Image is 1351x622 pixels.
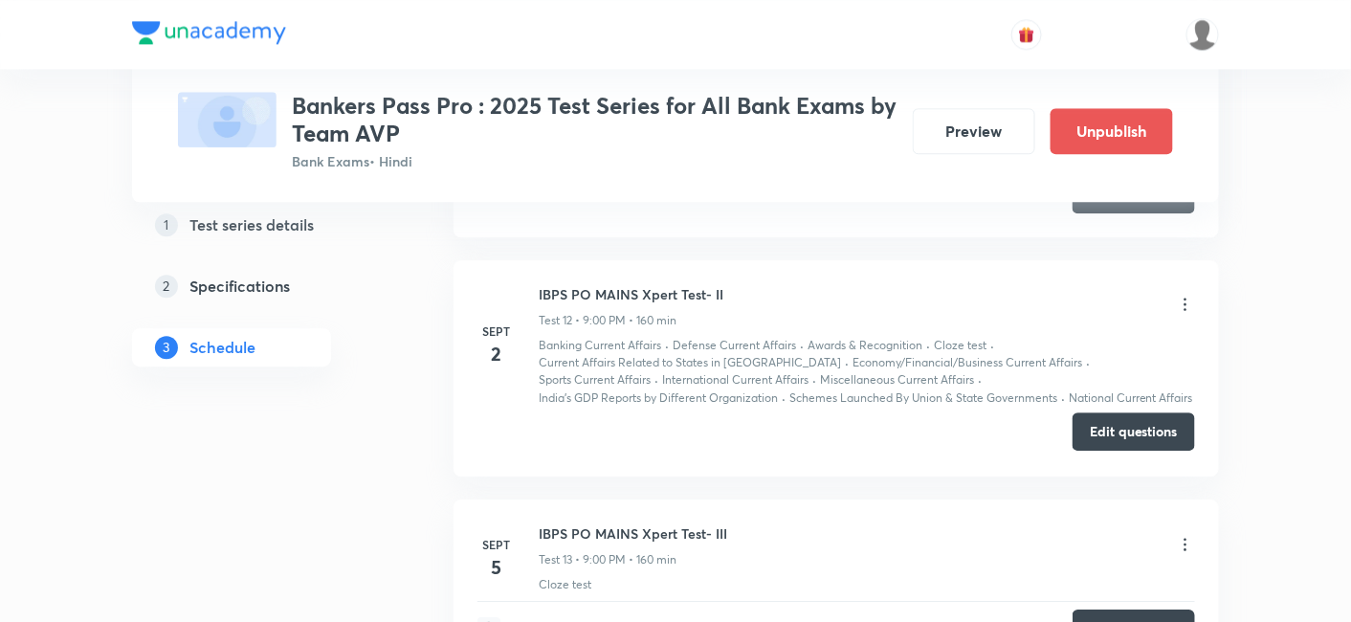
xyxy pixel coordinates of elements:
div: · [665,337,669,354]
p: Miscellaneous Current Affairs [820,371,974,389]
img: Company Logo [132,21,286,44]
h5: Test series details [189,213,314,236]
div: · [978,371,982,389]
button: Edit questions [1073,412,1195,451]
button: Preview [913,108,1035,154]
a: 1Test series details [132,206,392,244]
p: Economy/Financial/Business Current Affairs [853,354,1082,371]
p: Banking Current Affairs [539,337,661,354]
a: Company Logo [132,21,286,49]
h5: Specifications [189,275,290,298]
button: avatar [1011,19,1042,50]
h5: Schedule [189,336,255,359]
div: · [926,337,930,354]
div: · [1061,389,1065,407]
h6: IBPS PO MAINS Xpert Test- II [539,284,723,304]
button: Unpublish [1051,108,1173,154]
p: International Current Affairs [662,371,808,389]
div: · [800,337,804,354]
h6: Sept [477,322,516,340]
div: · [1086,354,1090,371]
img: fallback-thumbnail.png [178,92,277,147]
div: · [782,389,786,407]
p: 3 [155,336,178,359]
p: 2 [155,275,178,298]
p: Cloze test [539,576,591,593]
p: Bank Exams • Hindi [292,151,897,171]
p: Awards & Recognition [808,337,922,354]
p: 1 [155,213,178,236]
p: Current Affairs Related to States in [GEOGRAPHIC_DATA] [539,354,841,371]
h4: 2 [477,340,516,368]
div: · [845,354,849,371]
p: India’s GDP Reports by Different Organization [539,389,778,407]
p: Test 13 • 9:00 PM • 160 min [539,551,676,568]
img: avatar [1018,26,1035,43]
a: 2Specifications [132,267,392,305]
p: Sports Current Affairs [539,371,651,389]
p: Test 12 • 9:00 PM • 160 min [539,312,676,329]
p: National Current Affairs [1069,389,1193,407]
div: · [812,371,816,389]
h6: Sept [477,536,516,553]
h6: IBPS PO MAINS Xpert Test- III [539,523,727,544]
div: · [654,371,658,389]
img: Drishti Chauhan [1186,18,1219,51]
div: · [990,337,994,354]
h4: 5 [477,553,516,582]
p: Defense Current Affairs [673,337,796,354]
h3: Bankers Pass Pro : 2025 Test Series for All Bank Exams by Team AVP [292,92,897,147]
p: Cloze test [934,337,986,354]
p: Schemes Launched By Union & State Governments [789,389,1057,407]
